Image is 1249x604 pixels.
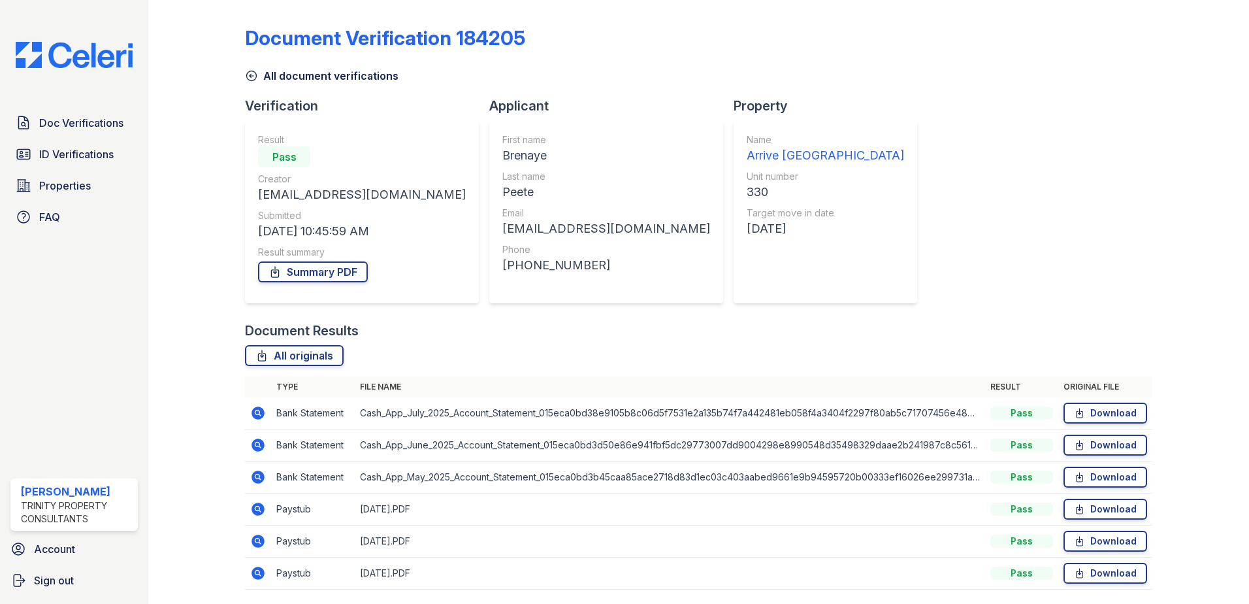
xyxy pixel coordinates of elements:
td: Paystub [271,558,355,590]
div: Creator [258,173,466,186]
div: Document Verification 184205 [245,26,525,50]
div: Unit number [747,170,904,183]
div: [DATE] [747,220,904,238]
div: [DATE] 10:45:59 AM [258,222,466,241]
a: Download [1063,435,1147,456]
td: [DATE].PDF [355,558,985,590]
th: File name [355,377,985,397]
div: Last name [502,170,710,183]
span: Doc Verifications [39,115,123,131]
div: Pass [990,567,1053,580]
td: [DATE].PDF [355,526,985,558]
div: Email [502,207,710,220]
div: [PHONE_NUMBER] [502,256,710,275]
div: Peete [502,183,710,201]
td: Paystub [271,526,355,558]
div: Brenaye [502,146,710,165]
div: Property [734,97,928,115]
span: Account [34,541,75,557]
a: All document verifications [245,68,398,84]
div: Pass [990,535,1053,548]
a: All originals [245,345,344,366]
div: Pass [990,407,1053,420]
a: Download [1063,403,1147,424]
a: Name Arrive [GEOGRAPHIC_DATA] [747,133,904,165]
div: Target move in date [747,207,904,220]
a: Download [1063,563,1147,584]
a: Account [5,536,143,562]
a: Doc Verifications [10,110,138,136]
a: Download [1063,467,1147,488]
span: FAQ [39,209,60,225]
div: [PERSON_NAME] [21,484,133,499]
div: Phone [502,243,710,256]
div: Arrive [GEOGRAPHIC_DATA] [747,146,904,165]
div: Document Results [245,322,359,340]
div: Trinity Property Consultants [21,499,133,526]
th: Result [985,377,1058,397]
td: Bank Statement [271,429,355,461]
div: Result [258,133,466,146]
div: Result summary [258,246,466,259]
div: 330 [747,183,904,201]
th: Type [271,377,355,397]
div: [EMAIL_ADDRESS][DOMAIN_NAME] [258,186,466,204]
td: Bank Statement [271,461,355,494]
td: Bank Statement [271,397,355,429]
span: ID Verifications [39,146,114,162]
a: Download [1063,531,1147,552]
div: [EMAIL_ADDRESS][DOMAIN_NAME] [502,220,710,238]
td: Paystub [271,494,355,526]
a: ID Verifications [10,141,138,167]
a: Summary PDF [258,261,368,282]
div: First name [502,133,710,146]
div: Applicant [489,97,734,115]
th: Original file [1058,377,1152,397]
div: Name [747,133,904,146]
div: Submitted [258,209,466,222]
td: Cash_App_June_2025_Account_Statement_015eca0bd3d50e86e941fbf5dc29773007dd9004298e8990548d35498329... [355,429,985,461]
td: Cash_App_May_2025_Account_Statement_015eca0bd3b45caa85ace2718d83d1ec03c403aabed9661e9b94595720b00... [355,461,985,494]
a: Properties [10,173,138,199]
div: Pass [258,146,310,167]
td: [DATE].PDF [355,494,985,526]
span: Sign out [34,573,74,588]
div: Pass [990,503,1053,516]
img: CE_Logo_Blue-a8612792a0a2168367f1c8372b55b34899dd931a85d93a1a3d3e32e68fde9ad4.png [5,42,143,68]
a: FAQ [10,204,138,230]
td: Cash_App_July_2025_Account_Statement_015eca0bd38e9105b8c06d5f7531e2a135b74f7a442481eb058f4a3404f2... [355,397,985,429]
div: Pass [990,439,1053,452]
a: Sign out [5,567,143,594]
a: Download [1063,499,1147,520]
span: Properties [39,178,91,193]
div: Verification [245,97,489,115]
div: Pass [990,471,1053,484]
